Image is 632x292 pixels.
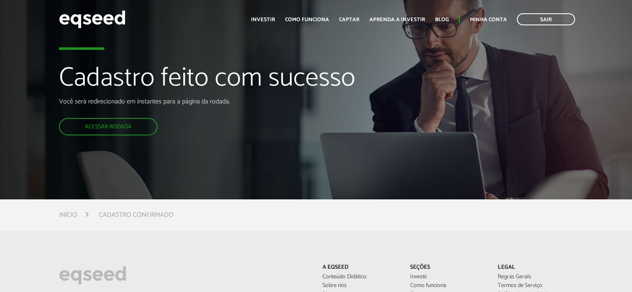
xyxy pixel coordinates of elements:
[410,264,485,271] p: Seções
[498,264,573,271] p: Legal
[59,212,77,218] a: Início
[498,274,573,280] a: Regras Gerais
[369,17,425,22] a: Aprenda a investir
[410,283,485,289] a: Como funciona
[410,274,485,280] a: Investir
[322,283,398,289] a: Sobre nós
[59,8,125,30] img: EqSeed
[322,274,398,280] a: Conteúdo Didático
[517,13,575,25] a: Sair
[498,283,573,289] a: Termos de Serviço
[59,264,126,287] img: EqSeed Logo
[99,209,174,221] li: Cadastro confirmado
[339,17,359,22] a: Captar
[59,64,363,97] h1: Cadastro feito com sucesso
[285,17,329,22] a: Como funciona
[59,98,363,106] p: Você será redirecionado em instantes para a página da rodada.
[251,17,275,22] a: Investir
[322,264,398,271] p: A EqSeed
[435,17,449,22] a: Blog
[59,118,157,135] a: Acessar rodada
[470,17,507,22] a: Minha conta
